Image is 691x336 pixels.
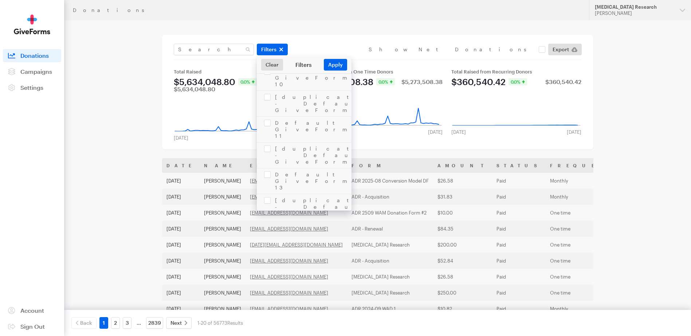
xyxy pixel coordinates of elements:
[546,285,629,301] td: One time
[3,304,61,317] a: Account
[162,285,200,301] td: [DATE]
[200,189,246,205] td: [PERSON_NAME]
[3,320,61,333] a: Sign Out
[174,44,254,55] input: Search Name & Email
[162,189,200,205] td: [DATE]
[20,307,44,314] span: Account
[492,301,546,317] td: Paid
[246,158,347,173] th: Email
[227,320,243,326] span: Results
[162,253,200,269] td: [DATE]
[166,317,192,329] a: Next
[111,317,120,329] a: 2
[3,65,61,78] a: Campaigns
[162,158,200,173] th: Date
[595,10,674,16] div: [PERSON_NAME]
[174,77,235,86] div: $5,634,048.80
[492,189,546,205] td: Paid
[492,205,546,221] td: Paid
[200,253,246,269] td: [PERSON_NAME]
[250,290,328,296] a: [EMAIL_ADDRESS][DOMAIN_NAME]
[433,158,492,173] th: Amount
[250,258,328,264] a: [EMAIL_ADDRESS][DOMAIN_NAME]
[451,77,506,86] div: $360,540.42
[433,237,492,253] td: $200.00
[200,173,246,189] td: [PERSON_NAME]
[123,317,131,329] a: 3
[546,237,629,253] td: One time
[283,61,324,68] div: Filters
[347,285,433,301] td: [MEDICAL_DATA] Research
[492,253,546,269] td: Paid
[492,285,546,301] td: Paid
[433,221,492,237] td: $84.35
[433,253,492,269] td: $52.84
[546,301,629,317] td: Monthly
[546,269,629,285] td: One time
[250,306,328,312] a: [EMAIL_ADDRESS][DOMAIN_NAME]
[3,81,61,94] a: Settings
[451,69,581,75] div: Total Raised from Recurring Donors
[324,59,347,71] button: Apply
[492,158,546,173] th: Status
[347,253,433,269] td: ADR - Acquisition
[548,44,582,55] a: Export
[546,205,629,221] td: One time
[162,205,200,221] td: [DATE]
[250,178,328,184] a: [EMAIL_ADDRESS][DOMAIN_NAME]
[257,44,288,55] button: Filters
[14,15,50,35] img: GiveForms
[162,237,200,253] td: [DATE]
[347,301,433,317] td: ADR 2024-09 WAD 1
[174,86,215,92] div: $5,634,048.80
[20,323,45,330] span: Sign Out
[546,173,629,189] td: Monthly
[546,221,629,237] td: One time
[250,194,328,200] a: [EMAIL_ADDRESS][DOMAIN_NAME]
[170,319,182,327] span: Next
[347,205,433,221] td: ADR 2509 WAM Donation Form #2
[447,129,470,135] div: [DATE]
[376,78,395,85] div: 0.0%
[347,237,433,253] td: [MEDICAL_DATA] Research
[546,189,629,205] td: Monthly
[347,189,433,205] td: ADR - Acquisition
[20,68,52,75] span: Campaigns
[169,135,193,141] div: [DATE]
[200,301,246,317] td: [PERSON_NAME]
[20,84,43,91] span: Settings
[200,158,246,173] th: Name
[20,52,49,59] span: Donations
[562,129,586,135] div: [DATE]
[424,129,447,135] div: [DATE]
[553,45,569,54] span: Export
[433,205,492,221] td: $10.00
[261,59,283,71] a: Clear
[433,285,492,301] td: $250.00
[261,45,276,54] span: Filters
[174,69,304,75] div: Total Raised
[492,221,546,237] td: Paid
[162,269,200,285] td: [DATE]
[200,269,246,285] td: [PERSON_NAME]
[433,173,492,189] td: $26.58
[250,226,328,232] a: [EMAIL_ADDRESS][DOMAIN_NAME]
[347,173,433,189] td: ADR 2025-08 Conversion Model DF
[313,69,443,75] div: Total Raised from One Time Donors
[162,221,200,237] td: [DATE]
[3,49,61,62] a: Donations
[162,173,200,189] td: [DATE]
[200,285,246,301] td: [PERSON_NAME]
[250,274,328,280] a: [EMAIL_ADDRESS][DOMAIN_NAME]
[545,79,581,85] div: $360,540.42
[433,189,492,205] td: $31.83
[250,242,343,248] a: [DATE][EMAIL_ADDRESS][DOMAIN_NAME]
[492,269,546,285] td: Paid
[347,221,433,237] td: ADR - Renewal
[238,78,257,85] div: 0.0%
[197,317,243,329] div: 1-20 of 56773
[347,269,433,285] td: [MEDICAL_DATA] Research
[433,301,492,317] td: $10.82
[250,210,328,216] a: [EMAIL_ADDRESS][DOMAIN_NAME]
[492,237,546,253] td: Paid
